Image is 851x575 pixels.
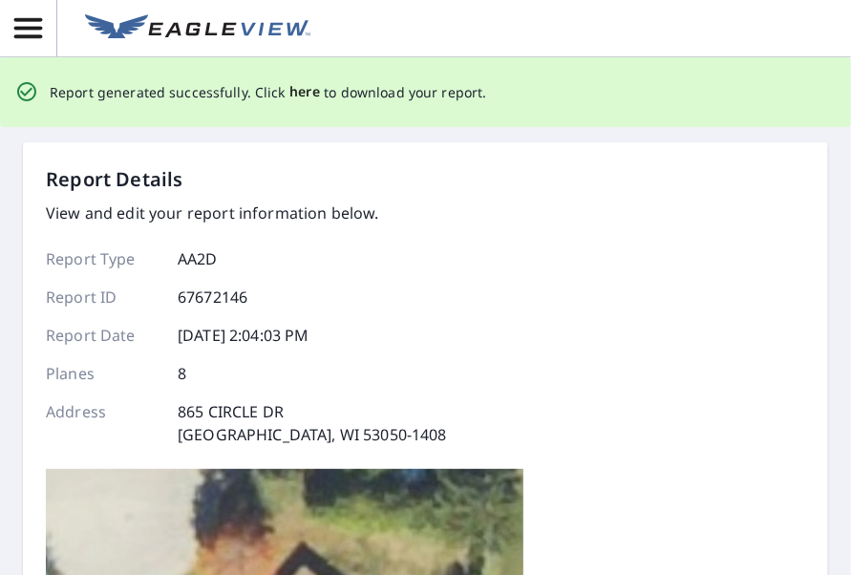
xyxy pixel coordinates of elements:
p: AA2D [178,247,218,270]
p: Report generated successfully. Click to download your report. [50,80,487,104]
p: Planes [46,362,160,385]
p: [DATE] 2:04:03 PM [178,324,309,347]
a: EV Logo [74,3,322,54]
p: Report Details [46,165,183,194]
p: 8 [178,362,186,385]
button: here [289,80,321,104]
p: 865 CIRCLE DR [GEOGRAPHIC_DATA], WI 53050-1408 [178,400,447,446]
p: 67672146 [178,286,247,309]
p: Report Type [46,247,160,270]
p: Report ID [46,286,160,309]
p: View and edit your report information below. [46,202,447,224]
p: Address [46,400,160,446]
img: EV Logo [85,14,310,43]
p: Report Date [46,324,160,347]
